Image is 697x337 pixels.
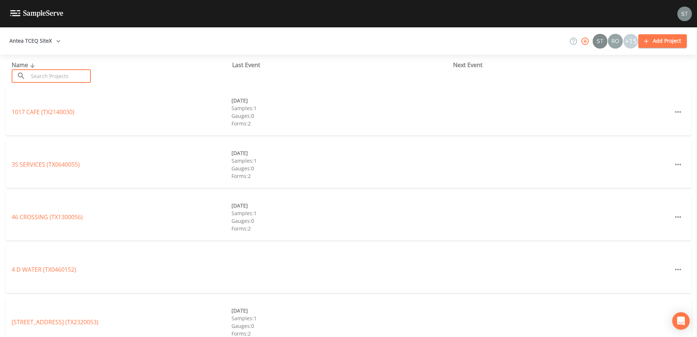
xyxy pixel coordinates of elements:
div: Samples: 1 [231,314,451,322]
a: 4 D WATER (TX0460152) [12,266,76,274]
span: Name [12,61,37,69]
div: Stan Porter [592,34,608,49]
div: Last Event [232,61,453,69]
input: Search Projects [28,69,91,83]
div: Next Event [453,61,674,69]
div: Open Intercom Messenger [672,312,690,330]
div: Gauges: 0 [231,112,451,120]
div: [DATE] [231,307,451,314]
div: [DATE] [231,97,451,104]
div: Forms: 2 [231,172,451,180]
button: Antea TCEQ SiteX [7,34,63,48]
div: [DATE] [231,202,451,209]
div: Forms: 2 [231,120,451,127]
img: logo [10,10,63,17]
div: Gauges: 0 [231,164,451,172]
img: c0670e89e469b6405363224a5fca805c [593,34,607,49]
a: 3S SERVICES (TX0640055) [12,160,80,168]
a: 1017 CAFE (TX2140030) [12,108,74,116]
button: Add Project [638,34,687,48]
div: Gauges: 0 [231,217,451,225]
div: Samples: 1 [231,209,451,217]
div: +15 [623,34,638,49]
div: Samples: 1 [231,104,451,112]
div: Rodolfo Ramirez [608,34,623,49]
img: 7e5c62b91fde3b9fc00588adc1700c9a [608,34,623,49]
div: Samples: 1 [231,157,451,164]
a: [STREET_ADDRESS] (TX2320053) [12,318,98,326]
img: 8315ae1e0460c39f28dd315f8b59d613 [677,7,692,21]
div: Forms: 2 [231,225,451,232]
div: [DATE] [231,149,451,157]
div: Gauges: 0 [231,322,451,330]
a: 46 CROSSING (TX1300056) [12,213,83,221]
